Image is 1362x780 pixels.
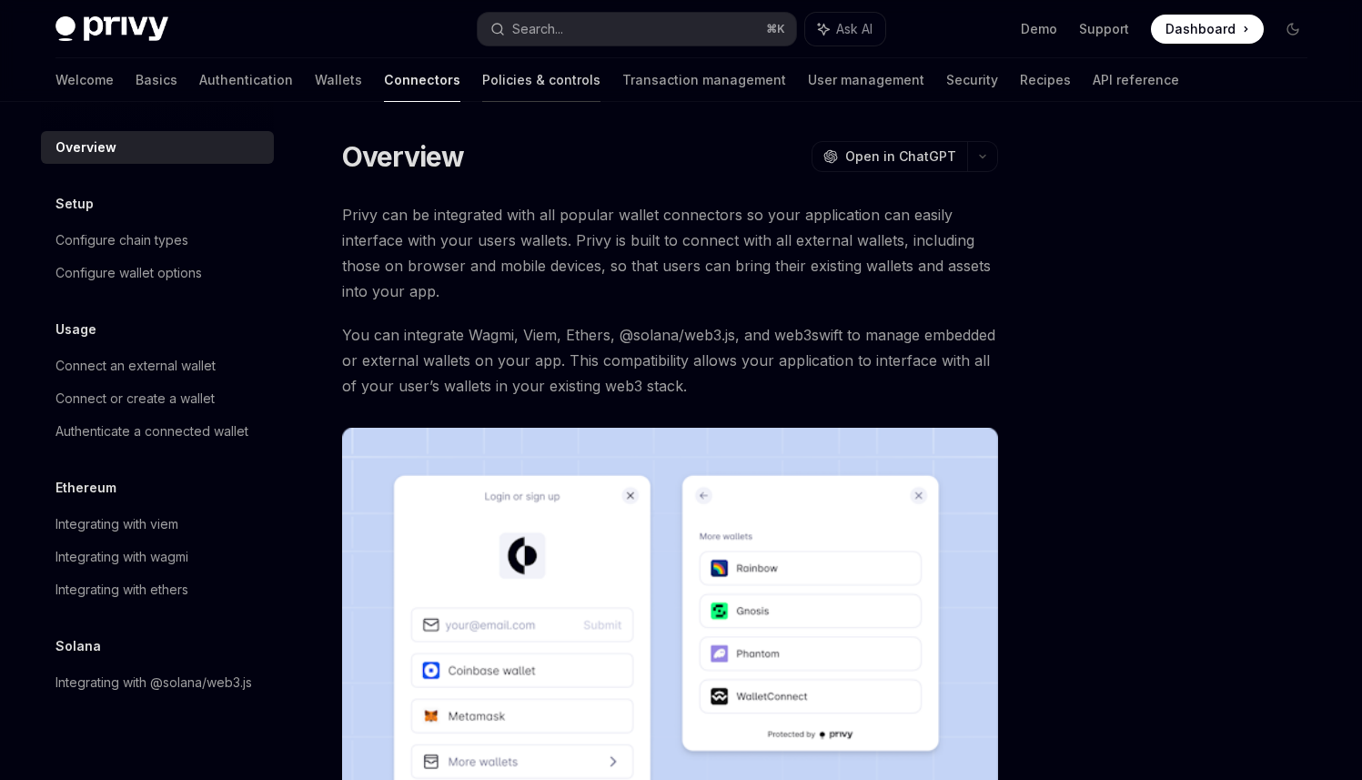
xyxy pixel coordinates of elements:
[55,546,188,568] div: Integrating with wagmi
[1165,20,1236,38] span: Dashboard
[41,541,274,573] a: Integrating with wagmi
[1021,20,1057,38] a: Demo
[55,355,216,377] div: Connect an external wallet
[55,579,188,601] div: Integrating with ethers
[136,58,177,102] a: Basics
[41,666,274,699] a: Integrating with @solana/web3.js
[55,137,116,158] div: Overview
[41,508,274,541] a: Integrating with viem
[342,140,465,173] h1: Overview
[41,257,274,289] a: Configure wallet options
[478,13,796,46] button: Search...⌘K
[482,58,600,102] a: Policies & controls
[55,262,202,284] div: Configure wallet options
[1151,15,1264,44] a: Dashboard
[55,388,215,410] div: Connect or create a wallet
[836,20,873,38] span: Ask AI
[55,16,168,42] img: dark logo
[55,58,114,102] a: Welcome
[1278,15,1307,44] button: Toggle dark mode
[805,13,885,46] button: Ask AI
[55,420,248,442] div: Authenticate a connected wallet
[1020,58,1071,102] a: Recipes
[315,58,362,102] a: Wallets
[199,58,293,102] a: Authentication
[845,147,956,166] span: Open in ChatGPT
[41,382,274,415] a: Connect or create a wallet
[1093,58,1179,102] a: API reference
[55,193,94,215] h5: Setup
[808,58,924,102] a: User management
[55,319,96,340] h5: Usage
[384,58,460,102] a: Connectors
[41,415,274,448] a: Authenticate a connected wallet
[342,202,998,304] span: Privy can be integrated with all popular wallet connectors so your application can easily interfa...
[622,58,786,102] a: Transaction management
[55,513,178,535] div: Integrating with viem
[766,22,785,36] span: ⌘ K
[41,573,274,606] a: Integrating with ethers
[41,131,274,164] a: Overview
[55,635,101,657] h5: Solana
[946,58,998,102] a: Security
[55,229,188,251] div: Configure chain types
[342,322,998,399] span: You can integrate Wagmi, Viem, Ethers, @solana/web3.js, and web3swift to manage embedded or exter...
[41,224,274,257] a: Configure chain types
[41,349,274,382] a: Connect an external wallet
[512,18,563,40] div: Search...
[812,141,967,172] button: Open in ChatGPT
[1079,20,1129,38] a: Support
[55,672,252,694] div: Integrating with @solana/web3.js
[55,477,116,499] h5: Ethereum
